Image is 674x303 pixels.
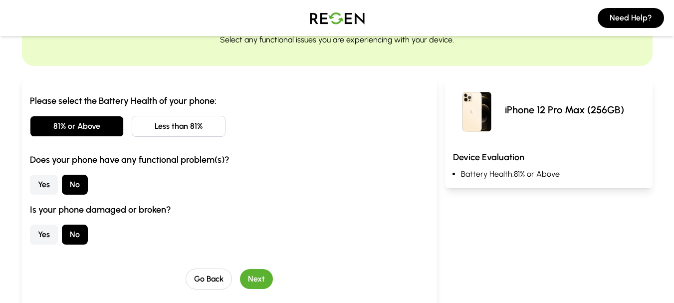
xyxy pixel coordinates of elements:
[598,8,664,28] button: Need Help?
[62,175,88,195] button: No
[453,86,501,134] img: iPhone 12 Pro Max
[505,103,624,117] p: iPhone 12 Pro Max (256GB)
[30,175,58,195] button: Yes
[453,150,645,164] h3: Device Evaluation
[186,269,232,290] button: Go Back
[240,269,273,289] button: Next
[220,34,454,46] p: Select any functional issues you are experiencing with your device.
[30,225,58,245] button: Yes
[62,225,88,245] button: No
[30,94,429,108] h3: Please select the Battery Health of your phone:
[302,4,372,32] img: Logo
[30,116,124,137] button: 81% or Above
[461,168,645,180] li: Battery Health: 81% or Above
[132,116,225,137] button: Less than 81%
[30,153,429,167] h3: Does your phone have any functional problem(s)?
[30,203,429,217] h3: Is your phone damaged or broken?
